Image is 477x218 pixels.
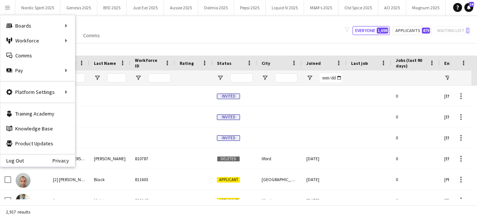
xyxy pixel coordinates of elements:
span: Rating [180,60,194,66]
div: [DATE] [302,190,347,211]
span: Invited [217,94,240,99]
div: 0 [391,190,440,211]
div: Ilford [257,190,302,211]
span: Applicant [217,198,240,203]
button: Everyone1,698 [353,26,390,35]
span: City [262,60,270,66]
button: Pepsi 2025 [234,0,266,15]
button: Open Filter Menu [444,75,451,81]
button: BYD 2025 [97,0,127,15]
div: Mehta [89,190,130,211]
button: Magnum 2025 [406,0,446,15]
div: [DATE] [302,169,347,190]
span: Workforce ID [135,57,162,69]
button: Just Eat 2025 [127,0,164,15]
button: Open Filter Menu [262,75,268,81]
div: [PERSON_NAME] [89,148,130,169]
input: Joined Filter Input [320,73,342,82]
span: Invited [217,135,240,141]
div: 0 [391,169,440,190]
span: Email [444,60,456,66]
div: Platform Settings [0,85,75,99]
div: 0 [391,148,440,169]
span: Status [217,60,231,66]
div: 0 [391,86,440,106]
input: Workforce ID Filter Input [148,73,171,82]
button: Liquid IV 2025 [266,0,304,15]
div: 810787 [130,148,175,169]
a: Comms [0,48,75,63]
a: Log Out [0,158,24,164]
a: Privacy [53,158,75,164]
div: Pay [0,63,75,78]
div: Black [89,169,130,190]
span: 1,698 [377,28,388,34]
span: Last job [351,60,368,66]
span: Jobs (last 90 days) [396,57,426,69]
span: 14 [469,2,474,7]
button: Open Filter Menu [94,75,101,81]
button: AO 2025 [378,0,406,15]
a: Comms [80,31,103,40]
span: Last Name [94,60,116,66]
input: City Filter Input [275,73,297,82]
button: Genesis 2025 [60,0,97,15]
div: Workforce [0,33,75,48]
div: 0 [391,127,440,148]
div: 0 [391,107,440,127]
img: Aagam Mehta [16,194,31,209]
a: 14 [464,3,473,12]
span: Invited [217,114,240,120]
button: Open Filter Menu [135,75,142,81]
button: Old Spice 2025 [338,0,378,15]
a: Training Academy [0,106,75,121]
div: 812145 [130,190,175,211]
div: [GEOGRAPHIC_DATA] [257,169,302,190]
div: [DATE] [302,148,347,169]
button: Applicants479 [393,26,432,35]
a: Product Updates [0,136,75,151]
button: M&M's 2025 [304,0,338,15]
div: Ilford [257,148,302,169]
span: 479 [422,28,430,34]
button: Aussie 2025 [164,0,198,15]
div: 811603 [130,169,175,190]
input: First Name Filter Input [66,73,85,82]
input: Status Filter Input [230,73,253,82]
img: [2] Bradley Black [16,173,31,188]
span: Comms [83,32,100,39]
span: Joined [306,60,321,66]
div: [2] [PERSON_NAME] [48,169,89,190]
span: Deleted [217,156,240,162]
button: Nordic Spirit 2025 [15,0,60,15]
span: Applicant [217,177,240,183]
button: Dolmio 2025 [198,0,234,15]
div: Boards [0,18,75,33]
a: Knowledge Base [0,121,75,136]
button: Open Filter Menu [217,75,224,81]
div: Aagam [48,190,89,211]
input: Last Name Filter Input [107,73,126,82]
button: Open Filter Menu [306,75,313,81]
